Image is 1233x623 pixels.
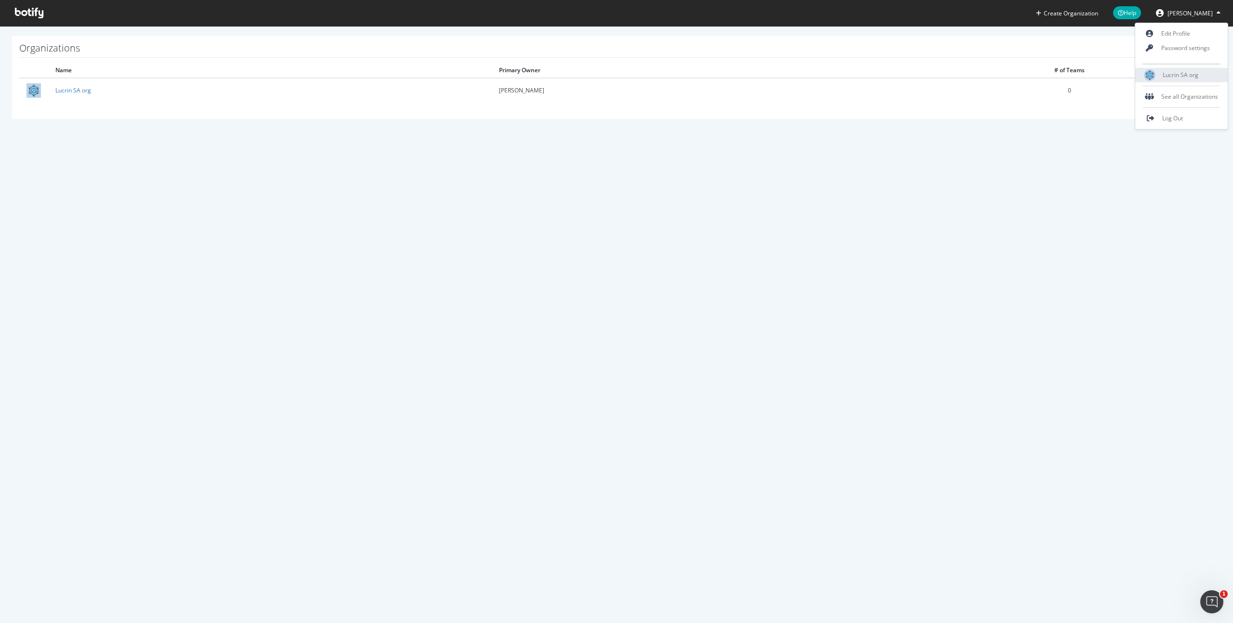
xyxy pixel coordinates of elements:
button: [PERSON_NAME] [1148,5,1228,21]
th: # of Teams [1021,63,1117,78]
h1: Organizations [19,43,1214,58]
th: Primary Owner [492,63,1021,78]
span: Log Out [1162,114,1183,122]
td: [PERSON_NAME] [492,78,1021,102]
th: # of Projects [1117,63,1214,78]
a: Edit Profile [1135,26,1228,41]
span: Help [1113,6,1141,19]
span: Lucrin SA org [1163,71,1198,79]
a: Log Out [1135,111,1228,126]
iframe: Intercom live chat [1200,590,1223,613]
th: Name [48,63,492,78]
button: Create Organization [1036,9,1099,18]
a: Password settings [1135,41,1228,55]
img: Lucrin SA org [1144,69,1155,81]
img: Lucrin SA org [26,83,41,98]
td: 1 [1117,78,1214,102]
a: Lucrin SA org [55,86,91,94]
span: 1 [1220,590,1228,598]
div: See all Organizations [1135,90,1228,104]
span: Dhiraj Gangoosirdar [1167,9,1213,17]
td: 0 [1021,78,1117,102]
